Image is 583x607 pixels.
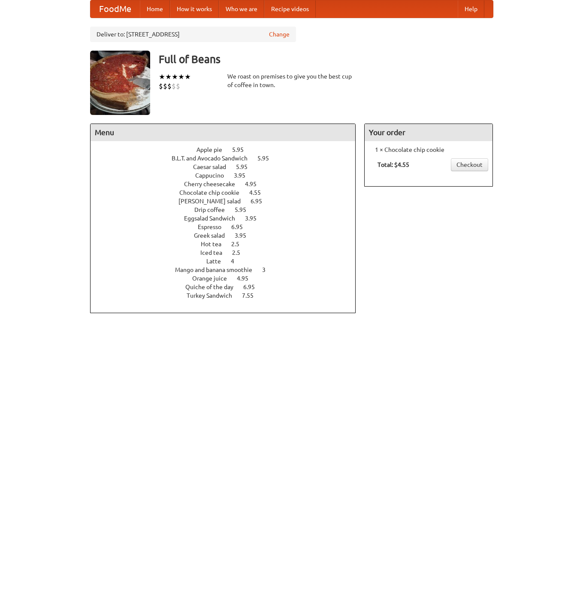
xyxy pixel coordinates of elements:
[219,0,264,18] a: Who we are
[140,0,170,18] a: Home
[201,241,230,248] span: Hot tea
[245,215,265,222] span: 3.95
[176,82,180,91] li: $
[236,163,256,170] span: 5.95
[206,258,250,265] a: Latte 4
[91,0,140,18] a: FoodMe
[251,198,271,205] span: 6.95
[201,241,255,248] a: Hot tea 2.5
[196,146,260,153] a: Apple pie 5.95
[193,163,235,170] span: Caesar salad
[235,232,255,239] span: 3.95
[192,275,264,282] a: Orange juice 4.95
[91,124,356,141] h4: Menu
[194,206,262,213] a: Drip coffee 5.95
[369,145,488,154] li: 1 × Chocolate chip cookie
[163,82,167,91] li: $
[178,198,249,205] span: [PERSON_NAME] salad
[195,172,261,179] a: Cappucino 3.95
[185,284,271,290] a: Quiche of the day 6.95
[90,51,150,115] img: angular.jpg
[167,82,172,91] li: $
[237,275,257,282] span: 4.95
[184,72,191,82] li: ★
[235,206,255,213] span: 5.95
[172,155,256,162] span: B.L.T. and Avocado Sandwich
[200,249,256,256] a: Iced tea 2.5
[262,266,274,273] span: 3
[194,206,233,213] span: Drip coffee
[196,146,231,153] span: Apple pie
[178,198,278,205] a: [PERSON_NAME] salad 6.95
[184,215,272,222] a: Eggsalad Sandwich 3.95
[179,189,248,196] span: Chocolate chip cookie
[192,275,236,282] span: Orange juice
[245,181,265,187] span: 4.95
[159,72,165,82] li: ★
[231,241,248,248] span: 2.5
[234,172,254,179] span: 3.95
[179,189,277,196] a: Chocolate chip cookie 4.55
[257,155,278,162] span: 5.95
[200,249,231,256] span: Iced tea
[90,27,296,42] div: Deliver to: [STREET_ADDRESS]
[231,223,251,230] span: 6.95
[172,82,176,91] li: $
[194,232,233,239] span: Greek salad
[198,223,259,230] a: Espresso 6.95
[178,72,184,82] li: ★
[175,266,281,273] a: Mango and banana smoothie 3
[378,161,409,168] b: Total: $4.55
[243,284,263,290] span: 6.95
[269,30,290,39] a: Change
[159,82,163,91] li: $
[249,189,269,196] span: 4.55
[232,249,249,256] span: 2.5
[451,158,488,171] a: Checkout
[175,266,261,273] span: Mango and banana smoothie
[264,0,316,18] a: Recipe videos
[194,232,262,239] a: Greek salad 3.95
[172,72,178,82] li: ★
[187,292,241,299] span: Turkey Sandwich
[185,284,242,290] span: Quiche of the day
[172,155,285,162] a: B.L.T. and Avocado Sandwich 5.95
[193,163,263,170] a: Caesar salad 5.95
[206,258,230,265] span: Latte
[198,223,230,230] span: Espresso
[184,215,244,222] span: Eggsalad Sandwich
[365,124,492,141] h4: Your order
[184,181,272,187] a: Cherry cheesecake 4.95
[184,181,244,187] span: Cherry cheesecake
[242,292,262,299] span: 7.55
[231,258,243,265] span: 4
[159,51,493,68] h3: Full of Beans
[170,0,219,18] a: How it works
[227,72,356,89] div: We roast on premises to give you the best cup of coffee in town.
[458,0,484,18] a: Help
[232,146,252,153] span: 5.95
[195,172,233,179] span: Cappucino
[187,292,269,299] a: Turkey Sandwich 7.55
[165,72,172,82] li: ★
